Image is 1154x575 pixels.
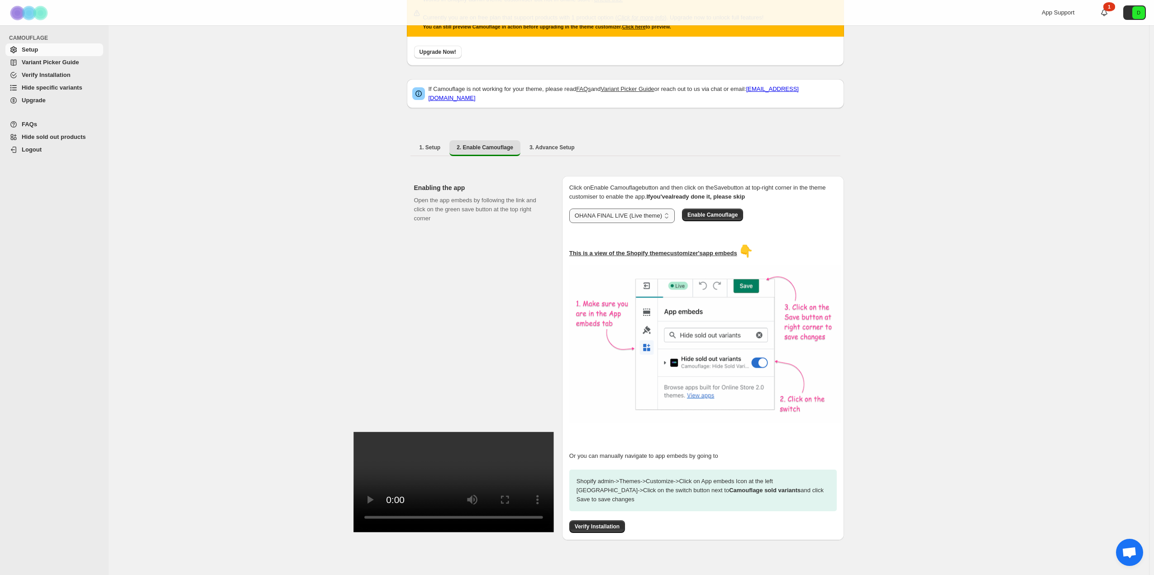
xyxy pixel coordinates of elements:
[5,94,103,107] a: Upgrade
[622,24,646,29] a: Click here
[22,146,42,153] span: Logout
[7,0,52,25] img: Camouflage
[414,183,548,192] h2: Enabling the app
[420,48,456,56] span: Upgrade Now!
[22,71,71,78] span: Verify Installation
[414,46,462,58] button: Upgrade Now!
[1042,9,1074,16] span: App Support
[5,143,103,156] a: Logout
[739,244,753,258] span: 👇
[729,487,801,494] strong: Camouflage sold variants
[576,86,591,92] a: FAQs
[575,523,620,530] span: Verify Installation
[569,470,837,511] p: Shopify admin -> Themes -> Customize -> Click on App embeds Icon at the left [GEOGRAPHIC_DATA] ->...
[569,520,625,533] button: Verify Installation
[682,211,743,218] a: Enable Camouflage
[529,144,575,151] span: 3. Advance Setup
[420,144,441,151] span: 1. Setup
[22,121,37,128] span: FAQs
[5,118,103,131] a: FAQs
[1137,10,1140,15] text: D
[1116,539,1143,566] div: Open chat
[9,34,104,42] span: CAMOUFLAGE
[569,250,737,257] u: This is a view of the Shopify theme customizer's app embeds
[1100,8,1109,17] a: 1
[22,59,79,66] span: Variant Picker Guide
[5,56,103,69] a: Variant Picker Guide
[646,193,745,200] b: If you've already done it, please skip
[569,183,837,201] p: Click on Enable Camouflage button and then click on the Save button at top-right corner in the th...
[22,97,46,104] span: Upgrade
[569,523,625,530] a: Verify Installation
[569,265,841,423] img: camouflage-enable
[353,432,554,532] video: Enable Camouflage in theme app embeds
[601,86,654,92] a: Variant Picker Guide
[687,211,738,219] span: Enable Camouflage
[423,24,671,29] small: You can still preview Camouflage in action before upgrading in the theme customizer. to preview.
[22,46,38,53] span: Setup
[414,196,548,519] div: Open the app embeds by following the link and click on the green save button at the top right corner
[1123,5,1146,20] button: Avatar with initials D
[1132,6,1145,19] span: Avatar with initials D
[457,144,513,151] span: 2. Enable Camouflage
[1103,2,1115,11] div: 1
[569,451,837,461] p: Or you can manually navigate to app embeds by going to
[5,131,103,143] a: Hide sold out products
[22,133,86,140] span: Hide sold out products
[682,209,743,221] button: Enable Camouflage
[5,43,103,56] a: Setup
[5,69,103,81] a: Verify Installation
[429,85,839,103] p: If Camouflage is not working for your theme, please read and or reach out to us via chat or email:
[5,81,103,94] a: Hide specific variants
[22,84,82,91] span: Hide specific variants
